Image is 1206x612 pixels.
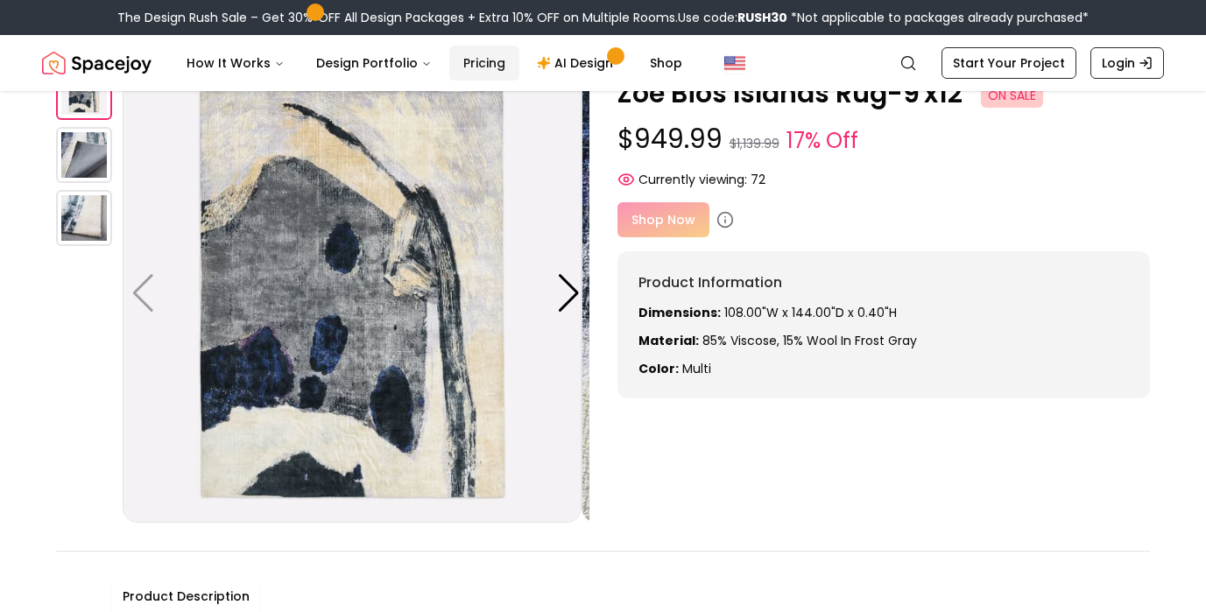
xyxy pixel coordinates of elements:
p: Zoe Bios Islands Rug-9'x12' [617,78,1151,109]
button: Design Portfolio [302,46,446,81]
a: Pricing [449,46,519,81]
img: https://storage.googleapis.com/spacejoy-main/assets/60865e6b3bba09001d7ffef1/product_0_3a86n00bmclh [56,64,112,120]
span: 85% viscose, 15% wool in Frost Gray [702,332,917,349]
a: AI Design [523,46,632,81]
span: 72 [751,171,765,188]
strong: Dimensions: [638,304,721,321]
img: United States [724,53,745,74]
img: https://storage.googleapis.com/spacejoy-main/assets/60865e6b3bba09001d7ffef1/product_0_f5bbc2l30oah [56,127,112,183]
b: RUSH30 [737,9,787,26]
small: $1,139.99 [730,135,779,152]
small: 17% Off [786,125,858,157]
strong: Material: [638,332,699,349]
strong: Color: [638,360,679,377]
span: Currently viewing: [638,171,747,188]
a: Spacejoy [42,46,152,81]
a: Start Your Project [942,47,1076,79]
div: The Design Rush Sale – Get 30% OFF All Design Packages + Extra 10% OFF on Multiple Rooms. [117,9,1089,26]
img: https://storage.googleapis.com/spacejoy-main/assets/60865e6b3bba09001d7ffef1/product_0_3a86n00bmclh [123,64,582,523]
a: Shop [636,46,696,81]
img: Spacejoy Logo [42,46,152,81]
span: *Not applicable to packages already purchased* [787,9,1089,26]
nav: Global [42,35,1164,91]
button: How It Works [173,46,299,81]
nav: Main [173,46,696,81]
p: 108.00"W x 144.00"D x 0.40"H [638,304,1130,321]
h6: Product Information [638,272,1130,293]
p: $949.99 [617,123,1151,157]
span: ON SALE [981,83,1043,108]
span: Use code: [678,9,787,26]
a: Login [1090,47,1164,79]
img: https://storage.googleapis.com/spacejoy-main/assets/60865e6b3bba09001d7ffef1/product_0_f5bbc2l30oah [582,64,1040,523]
span: multi [682,360,711,377]
img: https://storage.googleapis.com/spacejoy-main/assets/60865e6b3bba09001d7ffef1/product_1_5680jppn91dc [56,190,112,246]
